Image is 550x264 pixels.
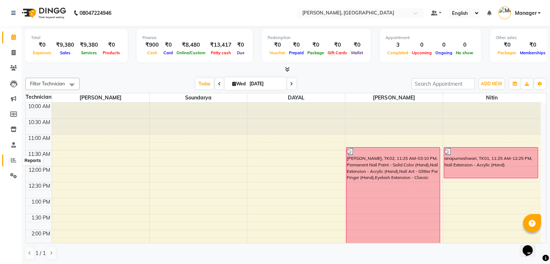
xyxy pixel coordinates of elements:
span: [PERSON_NAME] [345,93,443,102]
span: ADD NEW [481,81,502,86]
div: Appointment [385,35,475,41]
span: 1 / 1 [35,250,46,257]
span: Soundarya [150,93,247,102]
div: ₹0 [518,41,547,49]
span: Wallet [349,50,365,55]
div: 0 [434,41,454,49]
span: Services [79,50,99,55]
span: Sales [58,50,72,55]
span: Voucher [268,50,287,55]
div: 0 [454,41,475,49]
div: ₹0 [306,41,326,49]
input: 2025-09-03 [247,78,283,89]
span: Gift Cards [326,50,349,55]
div: ₹0 [101,41,122,49]
div: 12:00 PM [27,166,52,174]
input: Search Appointment [412,78,475,89]
span: Expenses [31,50,53,55]
div: 10:30 AM [27,119,52,126]
iframe: chat widget [520,235,543,257]
div: Reports [23,157,43,165]
button: ADD NEW [479,79,504,89]
div: Finance [142,35,247,41]
div: ₹0 [31,41,53,49]
span: Upcoming [410,50,434,55]
div: 3 [385,41,410,49]
span: Products [101,50,122,55]
span: No show [454,50,475,55]
div: 1:30 PM [30,214,52,222]
div: 11:30 AM [27,150,52,158]
span: Online/Custom [175,50,207,55]
span: Card [162,50,175,55]
div: Total [31,35,122,41]
span: Due [235,50,246,55]
span: [PERSON_NAME] [52,93,149,102]
div: ₹0 [326,41,349,49]
span: Petty cash [209,50,233,55]
img: Manager [498,7,511,19]
div: ₹900 [142,41,162,49]
span: Cash [145,50,159,55]
div: ₹0 [234,41,247,49]
div: Redemption [268,35,365,41]
span: Prepaid [287,50,306,55]
span: DAYAL [247,93,345,102]
div: ₹0 [496,41,518,49]
div: ₹0 [162,41,175,49]
div: 2:00 PM [30,230,52,238]
span: Memberships [518,50,547,55]
div: ₹9,380 [53,41,77,49]
div: ₹0 [349,41,365,49]
span: Ongoing [434,50,454,55]
div: ₹9,380 [77,41,101,49]
span: Wed [230,81,247,86]
div: ₹8,480 [175,41,207,49]
div: ₹13,417 [207,41,234,49]
span: Packages [496,50,518,55]
div: 1:00 PM [30,198,52,206]
b: 08047224946 [80,3,111,23]
span: Today [196,78,214,89]
div: 11:00 AM [27,135,52,142]
div: ₹0 [287,41,306,49]
span: Nitin [443,93,541,102]
div: ₹0 [268,41,287,49]
div: 0 [410,41,434,49]
span: Manager [515,9,536,17]
div: 10:00 AM [27,103,52,110]
span: Package [306,50,326,55]
img: logo [18,3,68,23]
div: 12:30 PM [27,182,52,190]
div: Technician [26,93,52,101]
span: Filter Technician [30,81,65,86]
div: anapurneshwari, TK01, 11:25 AM-12:25 PM, Nail Extension - Acrylic (Hand) [444,148,538,178]
span: Completed [385,50,410,55]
